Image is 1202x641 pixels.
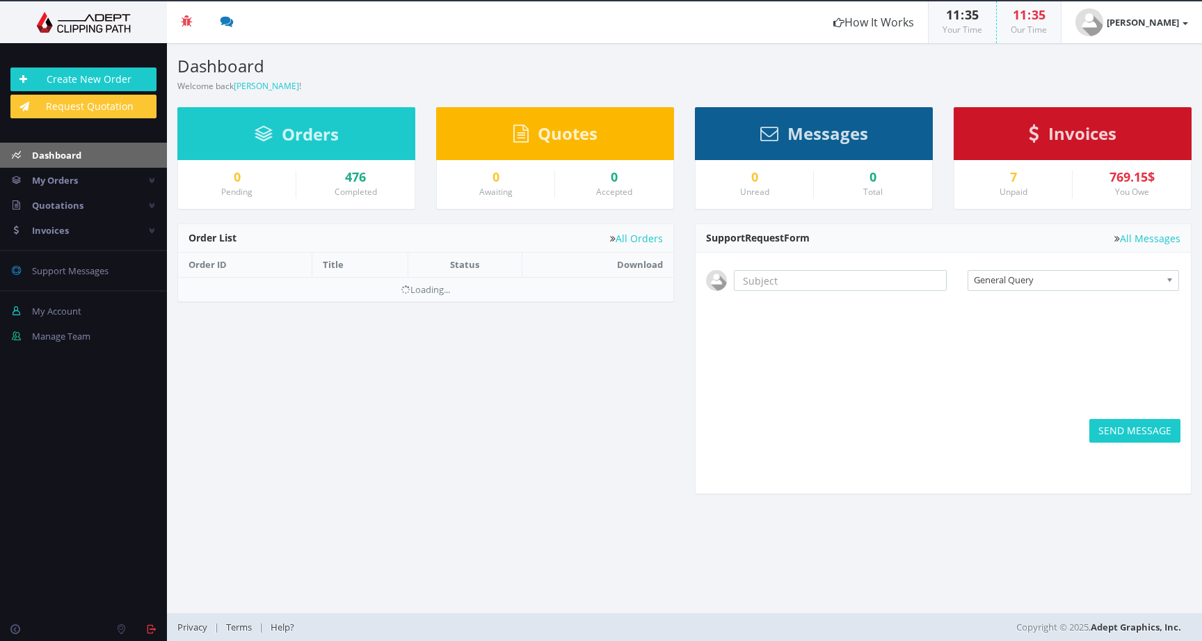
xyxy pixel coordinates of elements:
span: 35 [1032,6,1045,23]
span: 35 [965,6,979,23]
a: Adept Graphics, Inc. [1091,621,1181,633]
span: 11 [946,6,960,23]
small: Your Time [943,24,982,35]
small: You Owe [1115,186,1149,198]
a: [PERSON_NAME] [234,80,299,92]
td: Loading... [178,277,673,301]
span: Copyright © 2025, [1016,620,1181,634]
span: Order List [189,231,237,244]
a: 0 [566,171,663,184]
img: Adept Graphics [10,12,157,33]
span: Request [745,231,784,244]
th: Download [522,253,673,277]
a: Request Quotation [10,95,157,118]
a: Create New Order [10,68,157,91]
span: : [960,6,965,23]
span: Support Form [706,231,810,244]
input: Subject [734,270,947,291]
a: 476 [307,171,404,184]
span: Invoices [32,224,69,237]
small: Welcome back ! [177,80,301,92]
h3: Dashboard [177,57,674,75]
small: Unpaid [1000,186,1027,198]
span: Dashboard [32,149,81,161]
span: Quotations [32,199,83,212]
small: Unread [740,186,769,198]
a: Help? [264,621,301,633]
strong: [PERSON_NAME] [1107,16,1179,29]
img: user_default.jpg [1075,8,1103,36]
th: Status [408,253,522,277]
span: Support Messages [32,264,109,277]
span: General Query [974,271,1160,289]
span: 11 [1013,6,1027,23]
span: Messages [787,122,868,145]
a: 0 [189,171,285,184]
a: Invoices [1029,130,1116,143]
small: Total [863,186,883,198]
div: 769.15$ [1083,171,1180,184]
span: Orders [282,122,339,145]
small: Completed [335,186,377,198]
th: Order ID [178,253,312,277]
small: Pending [221,186,253,198]
a: Orders [255,131,339,143]
a: All Orders [610,233,663,244]
a: Privacy [177,621,214,633]
span: My Account [32,305,81,317]
a: How It Works [819,1,928,43]
a: Messages [760,130,868,143]
a: 0 [706,171,803,184]
span: My Orders [32,174,78,187]
a: 0 [447,171,544,184]
span: Invoices [1048,122,1116,145]
div: 0 [824,171,922,184]
a: All Messages [1114,233,1180,244]
button: SEND MESSAGE [1089,419,1180,443]
span: Quotes [538,122,598,145]
small: Awaiting [479,186,513,198]
span: : [1027,6,1032,23]
a: 7 [965,171,1061,184]
span: Manage Team [32,330,90,342]
a: Quotes [513,130,598,143]
small: Accepted [596,186,632,198]
th: Title [312,253,408,277]
img: user_default.jpg [706,270,727,291]
a: [PERSON_NAME] [1061,1,1202,43]
a: Terms [219,621,259,633]
div: | | [177,613,854,641]
small: Our Time [1011,24,1047,35]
